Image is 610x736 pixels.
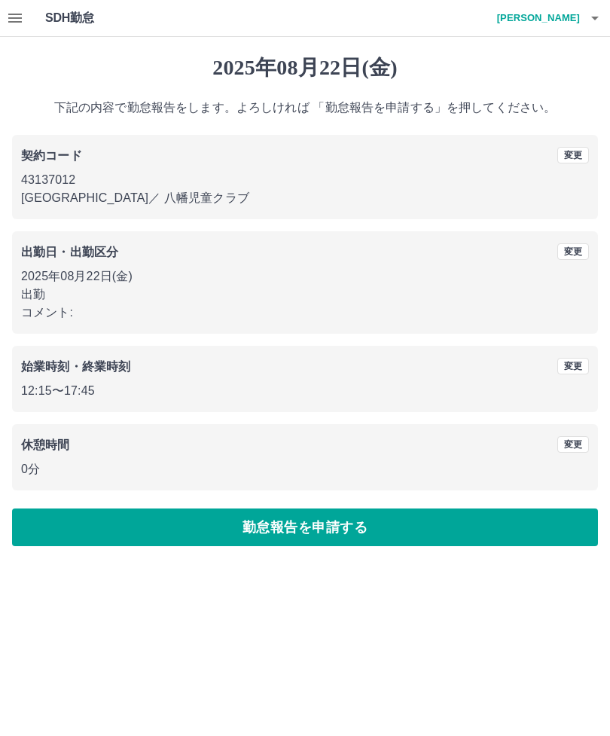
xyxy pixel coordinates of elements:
b: 出勤日・出勤区分 [21,246,118,258]
p: コメント: [21,304,589,322]
p: 0分 [21,460,589,478]
h1: 2025年08月22日(金) [12,55,598,81]
button: 変更 [557,243,589,260]
p: 43137012 [21,171,589,189]
p: 出勤 [21,286,589,304]
b: 契約コード [21,149,82,162]
button: 変更 [557,436,589,453]
b: 始業時刻・終業時刻 [21,360,130,373]
p: 12:15 〜 17:45 [21,382,589,400]
p: 2025年08月22日(金) [21,267,589,286]
b: 休憩時間 [21,438,70,451]
button: 変更 [557,358,589,374]
button: 勤怠報告を申請する [12,508,598,546]
button: 変更 [557,147,589,163]
p: 下記の内容で勤怠報告をします。よろしければ 「勤怠報告を申請する」を押してください。 [12,99,598,117]
p: [GEOGRAPHIC_DATA] ／ 八幡児童クラブ [21,189,589,207]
